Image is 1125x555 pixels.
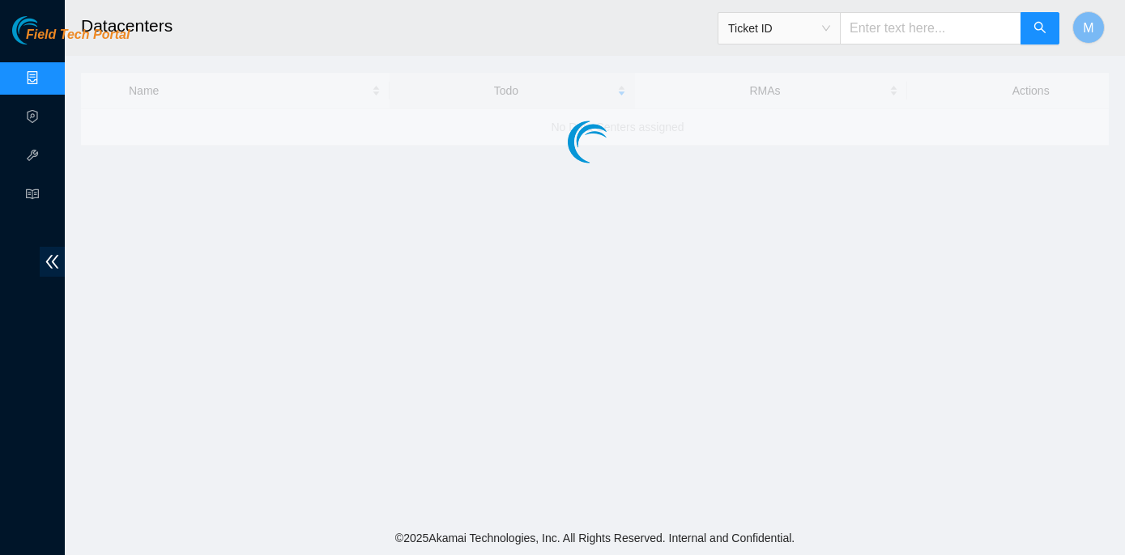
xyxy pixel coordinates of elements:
[26,28,130,43] span: Field Tech Portal
[1033,21,1046,36] span: search
[1072,11,1105,44] button: M
[1021,12,1059,44] button: search
[1083,18,1093,38] span: M
[40,247,65,277] span: double-left
[840,12,1021,44] input: Enter text here...
[12,29,130,50] a: Akamai TechnologiesField Tech Portal
[728,16,830,40] span: Ticket ID
[65,521,1125,555] footer: © 2025 Akamai Technologies, Inc. All Rights Reserved. Internal and Confidential.
[12,16,82,44] img: Akamai Technologies
[26,180,39,213] span: read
